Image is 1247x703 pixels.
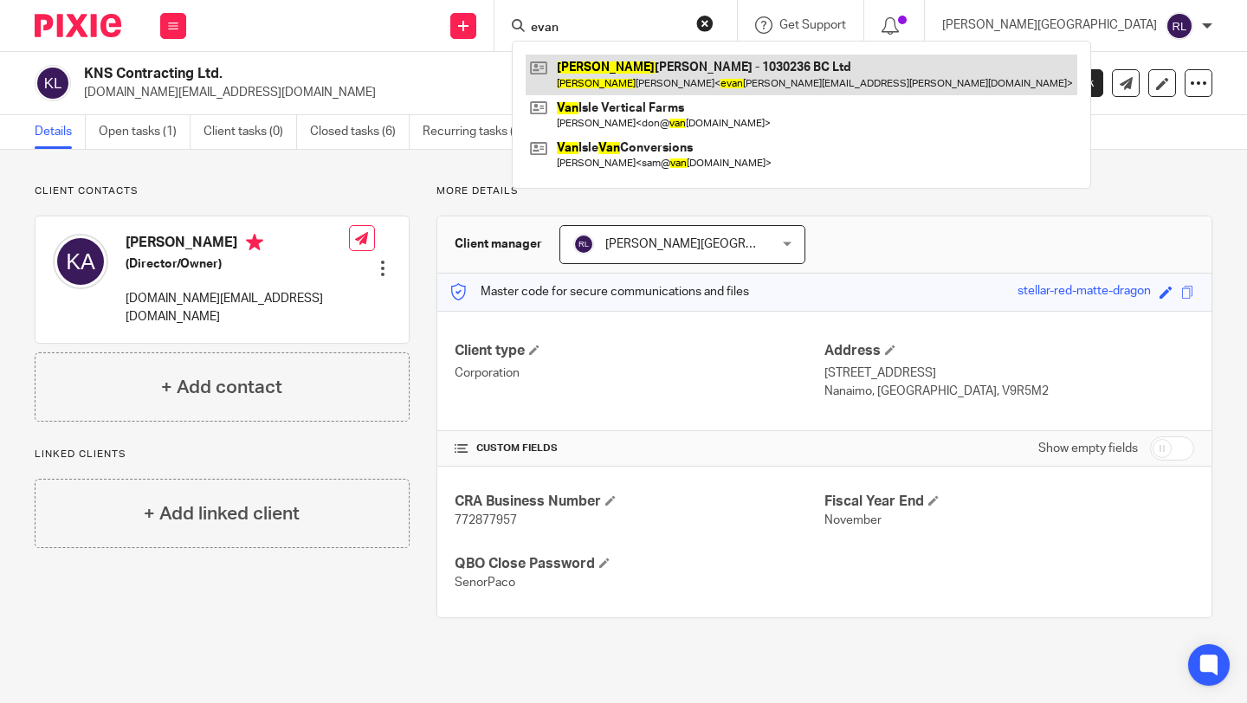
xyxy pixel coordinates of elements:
[35,184,410,198] p: Client contacts
[455,555,824,573] h4: QBO Close Password
[84,84,977,101] p: [DOMAIN_NAME][EMAIL_ADDRESS][DOMAIN_NAME]
[605,238,820,250] span: [PERSON_NAME][GEOGRAPHIC_DATA]
[455,493,824,511] h4: CRA Business Number
[455,364,824,382] p: Corporation
[824,364,1194,382] p: [STREET_ADDRESS]
[824,383,1194,400] p: Nanaimo, [GEOGRAPHIC_DATA], V9R5M2
[436,184,1212,198] p: More details
[35,14,121,37] img: Pixie
[126,255,349,273] h5: (Director/Owner)
[35,115,86,149] a: Details
[696,15,714,32] button: Clear
[942,16,1157,34] p: [PERSON_NAME][GEOGRAPHIC_DATA]
[204,115,297,149] a: Client tasks (0)
[1166,12,1193,40] img: svg%3E
[35,448,410,461] p: Linked clients
[53,234,108,289] img: svg%3E
[455,514,517,526] span: 772877957
[126,290,349,326] p: [DOMAIN_NAME][EMAIL_ADDRESS][DOMAIN_NAME]
[824,514,882,526] span: November
[99,115,191,149] a: Open tasks (1)
[246,234,263,251] i: Primary
[529,21,685,36] input: Search
[161,374,282,401] h4: + Add contact
[310,115,410,149] a: Closed tasks (6)
[1038,440,1138,457] label: Show empty fields
[573,234,594,255] img: svg%3E
[35,65,71,101] img: svg%3E
[824,493,1194,511] h4: Fiscal Year End
[450,283,749,300] p: Master code for secure communications and files
[455,577,515,589] span: SenorPaco
[144,500,300,527] h4: + Add linked client
[455,235,542,253] h3: Client manager
[423,115,538,149] a: Recurring tasks (2)
[84,65,798,83] h2: KNS Contracting Ltd.
[779,19,846,31] span: Get Support
[455,442,824,455] h4: CUSTOM FIELDS
[126,234,349,255] h4: [PERSON_NAME]
[1018,282,1151,302] div: stellar-red-matte-dragon
[455,342,824,360] h4: Client type
[824,342,1194,360] h4: Address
